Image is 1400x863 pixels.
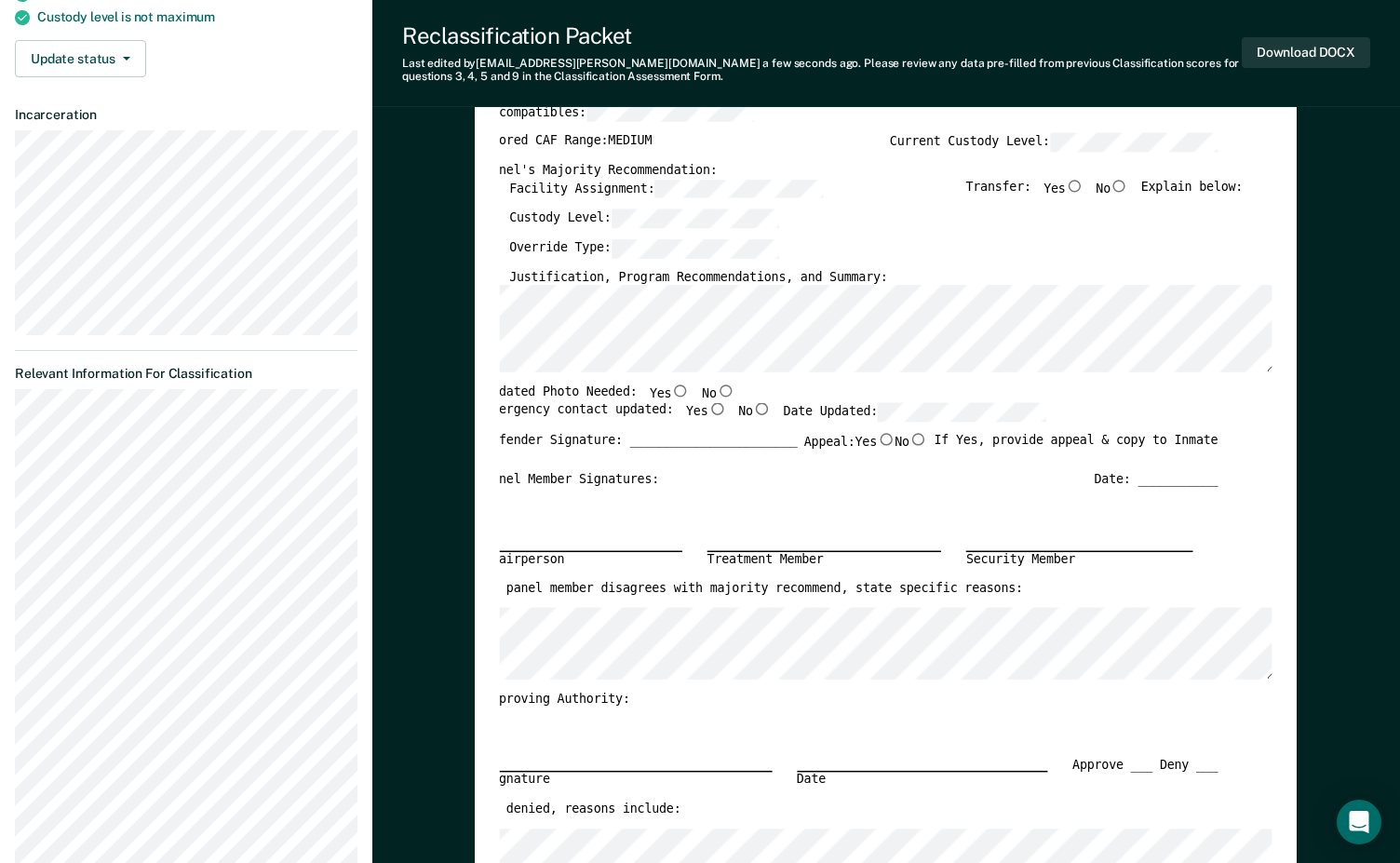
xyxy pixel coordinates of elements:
div: Reclassification Packet [402,22,1242,49]
label: Appeal: [804,432,927,461]
label: Yes [650,384,690,402]
div: Open Intercom Messenger [1337,800,1381,844]
input: Yes [708,402,726,414]
div: Date [797,771,1048,789]
div: Signature [485,771,773,789]
label: Justification, Program Recommendations, and Summary: [510,269,888,285]
label: Yes [1044,179,1084,197]
label: Facility Assignment: [510,179,824,197]
label: Current Custody Level: [890,132,1218,151]
input: No [717,384,734,397]
label: No [895,432,928,450]
div: Updated Photo Needed: [485,384,735,402]
div: Chairperson [485,550,682,568]
input: Incompatibles: [586,102,755,121]
label: If denied, reasons include: [485,801,681,816]
label: If panel member disagrees with majority recommend, state specific reasons: [485,580,1023,596]
dt: Incarceration [15,107,357,123]
input: No [909,432,927,444]
dt: Relevant Information For Classification [15,366,357,382]
label: Yes [686,402,726,421]
div: Offender Signature: _______________________ If Yes, provide appeal & copy to Inmate [485,432,1218,472]
label: Date Updated: [784,402,1046,421]
label: Override Type: [510,239,780,258]
div: Treatment Member [707,550,942,568]
div: Security Member [966,550,1193,568]
label: No [1097,179,1129,197]
input: No [1111,179,1128,191]
input: No [753,402,771,414]
span: maximum [156,9,215,24]
div: Panel's Majority Recommendation: [485,163,1218,179]
label: Custody Level: [510,209,780,227]
span: a few seconds ago [762,57,858,70]
label: Yes [855,432,895,450]
div: Last edited by [EMAIL_ADDRESS][PERSON_NAME][DOMAIN_NAME] . Please review any data pre-filled from... [402,57,1242,84]
input: Yes [672,384,690,397]
div: Panel Member Signatures: [485,472,660,488]
button: Download DOCX [1242,37,1370,68]
input: Override Type: [612,239,780,258]
input: Yes [877,432,895,444]
input: Facility Assignment: [655,179,824,197]
div: Date: ___________ [1095,472,1218,488]
label: Scored CAF Range: MEDIUM [485,132,653,151]
div: Approve ___ Deny ___ [1072,758,1218,801]
input: Custody Level: [612,209,780,227]
label: No [739,402,772,421]
div: Custody level is not [37,9,357,25]
input: Yes [1066,179,1084,191]
label: Incompatibles: [485,102,755,121]
input: Date Updated: [879,402,1047,421]
div: Transfer: Explain below: [966,179,1244,209]
div: Emergency contact updated: [485,402,1046,432]
div: Approving Authority: [485,692,1218,708]
input: Current Custody Level: [1050,132,1218,151]
label: No [703,384,735,402]
button: Update status [15,40,146,77]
